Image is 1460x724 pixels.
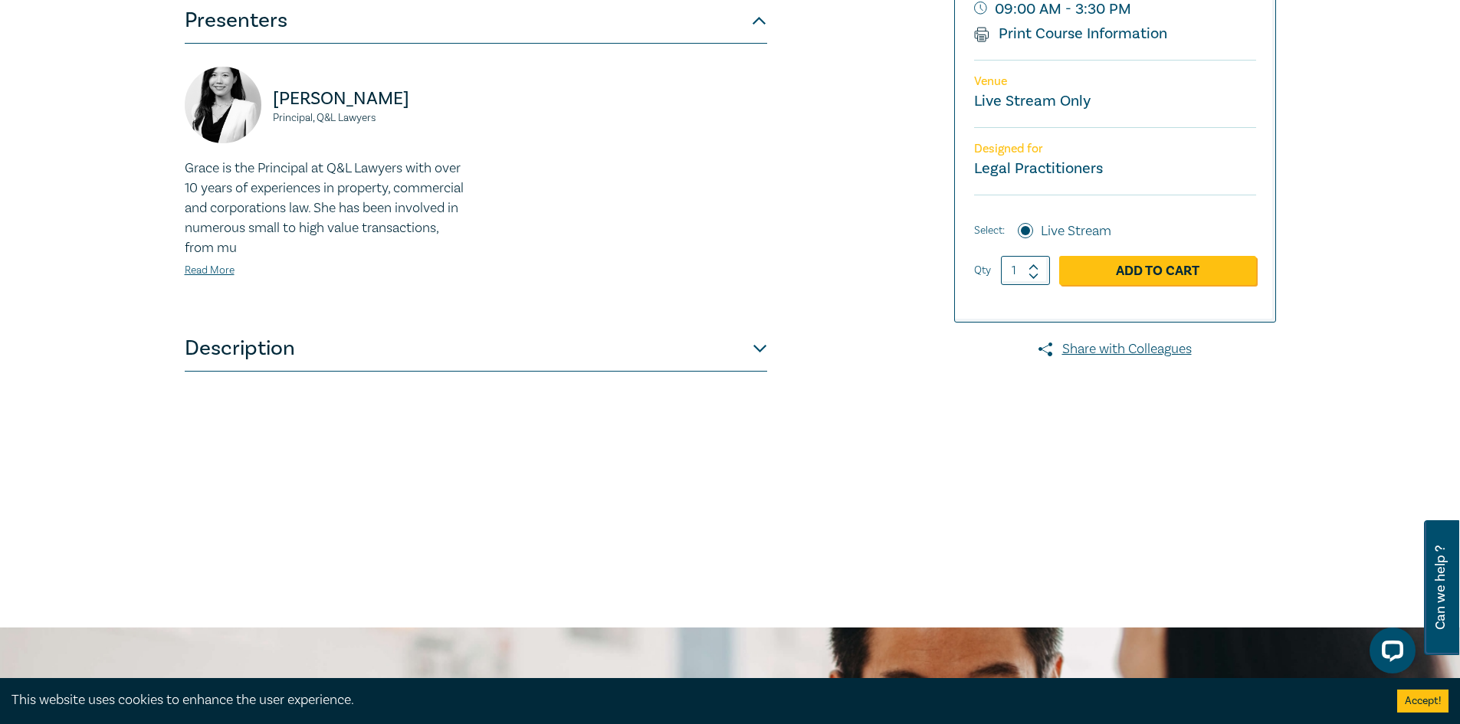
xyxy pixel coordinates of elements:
button: Description [185,326,767,372]
p: Grace is the Principal at Q&L Lawyers with over 10 years of experiences in property, commercial a... [185,159,467,258]
a: Add to Cart [1059,256,1256,285]
div: This website uses cookies to enhance the user experience. [11,690,1374,710]
a: Print Course Information [974,24,1168,44]
small: Principal, Q&L Lawyers [273,113,467,123]
span: Select: [974,222,1005,239]
button: Accept cookies [1397,690,1449,713]
p: [PERSON_NAME] [273,87,467,111]
p: Designed for [974,142,1256,156]
p: Venue [974,74,1256,89]
a: Live Stream Only [974,91,1091,111]
label: Qty [974,262,991,279]
span: Can we help ? [1433,529,1448,646]
input: 1 [1001,256,1050,285]
iframe: LiveChat chat widget [1357,621,1422,686]
label: Live Stream [1041,221,1111,241]
img: https://s3.ap-southeast-2.amazonaws.com/leo-cussen-store-production-content/Contacts/Grace%20Xiao... [185,67,261,143]
a: Read More [185,264,235,277]
small: Legal Practitioners [974,159,1103,179]
a: Share with Colleagues [954,339,1276,359]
